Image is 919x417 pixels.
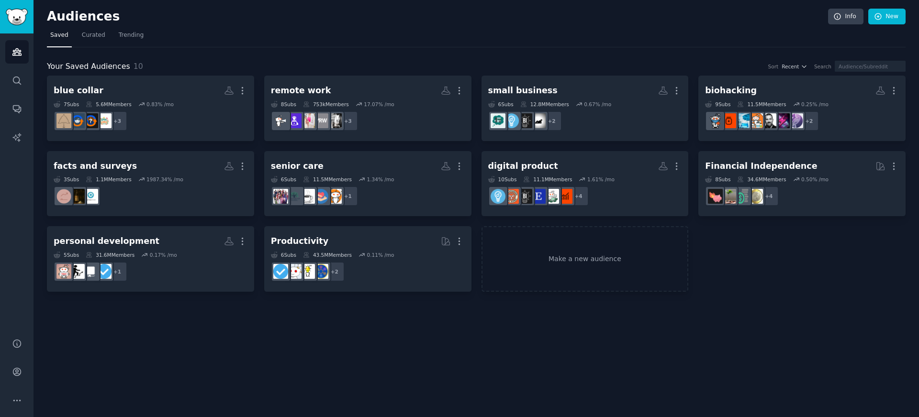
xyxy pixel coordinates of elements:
img: AskDocs [721,113,736,128]
div: 17.07 % /mo [364,101,394,108]
span: Saved [50,31,68,40]
a: Trending [115,28,147,47]
div: 6 Sub s [488,101,514,108]
div: + 3 [107,111,127,131]
div: + 2 [325,262,345,282]
img: Biohackers [735,113,750,128]
img: getdisciplined [273,264,288,279]
img: freelance_forhire [273,113,288,128]
h2: Audiences [47,9,828,24]
img: small_business_ideas [491,113,505,128]
a: Productivity6Subs43.5MMembers0.11% /mo+2LifeProTipslifehacksproductivitygetdisciplined [264,226,471,292]
div: 0.50 % /mo [801,176,829,183]
img: growagardentradehub [97,113,112,128]
div: blue collar [54,85,103,97]
img: GetMotivated [56,264,71,279]
img: EtsySellers [531,189,546,204]
span: Your Saved Audiences [47,61,130,73]
div: 8 Sub s [271,101,296,108]
img: digitalproductselling [558,189,572,204]
img: HVAC [70,113,85,128]
div: + 4 [569,186,589,206]
div: small business [488,85,558,97]
div: + 1 [107,262,127,282]
div: Search [814,63,831,70]
img: remoteworking [314,113,328,128]
a: Financial Independence8Subs34.6MMembers0.50% /mo+4UKPersonalFinanceFinancialPlanningFirefatFIRE [698,151,906,217]
img: suggestmeabook [83,264,98,279]
div: 1.34 % /mo [367,176,394,183]
img: RemoteWorkers [327,113,342,128]
img: thesidehustle [544,189,559,204]
img: productivity [287,264,302,279]
div: 7 Sub s [54,101,79,108]
div: 1.1M Members [86,176,131,183]
img: UKPersonalFinance [748,189,763,204]
div: 0.17 % /mo [150,252,177,258]
div: 0.83 % /mo [146,101,174,108]
img: LongevityEssentials [788,113,803,128]
div: 0.67 % /mo [584,101,611,108]
img: Business_Ideas [517,189,532,204]
div: 1.61 % /mo [587,176,615,183]
img: electricians [56,113,71,128]
div: 34.6M Members [737,176,786,183]
img: fatFIRE [708,189,723,204]
img: Entrepreneur [491,189,505,204]
div: 11.1M Members [523,176,572,183]
div: + 1 [338,186,358,206]
img: hvacadvice [83,113,98,128]
div: 5 Sub s [54,252,79,258]
img: CaregiverSupport [314,189,328,204]
img: ForbiddenFacts101 [70,189,85,204]
div: 1987.34 % /mo [146,176,183,183]
div: facts and surveys [54,160,137,172]
button: Recent [782,63,807,70]
div: Financial Independence [705,160,817,172]
a: facts and surveys3Subs1.1MMembers1987.34% /moSurveyCircleForbiddenFacts101economy [47,151,254,217]
img: GummySearch logo [6,9,28,25]
img: FinancialPlanning [735,189,750,204]
div: 11.5M Members [737,101,786,108]
a: New [868,9,906,25]
img: Entrepreneur [504,113,519,128]
input: Audience/Subreddit [835,61,906,72]
img: SurveyCircle [83,189,98,204]
div: remote work [271,85,331,97]
div: 753k Members [303,101,349,108]
img: personalgrowthchannel [70,264,85,279]
img: Business_Ideas [517,113,532,128]
div: 31.6M Members [86,252,134,258]
img: getdisciplined [97,264,112,279]
img: antiwork [531,113,546,128]
div: senior care [271,160,324,172]
img: lifehacks [300,264,315,279]
div: 8 Sub s [705,176,730,183]
div: 3 Sub s [54,176,79,183]
div: 12.8M Members [520,101,569,108]
div: 11.5M Members [303,176,352,183]
span: Curated [82,31,105,40]
div: 9 Sub s [705,101,730,108]
img: HubermanLab [762,113,776,128]
div: digital product [488,160,558,172]
div: biohacking [705,85,757,97]
div: 0.25 % /mo [801,101,829,108]
img: Biohacking [775,113,790,128]
div: 0.11 % /mo [367,252,394,258]
img: EntrepreneurRideAlong [504,189,519,204]
img: mildlyinfuriating [327,189,342,204]
img: onlinejobsforall [300,113,315,128]
div: + 2 [799,111,819,131]
a: Info [828,9,863,25]
span: 10 [134,62,143,71]
div: personal development [54,235,159,247]
a: Saved [47,28,72,47]
a: small business6Subs12.8MMembers0.67% /mo+2antiworkBusiness_IdeasEntrepreneursmall_business_ideas [482,76,689,141]
a: blue collar7Subs5.6MMembers0.83% /mo+3growagardentradehubhvacadviceHVACelectricians [47,76,254,141]
div: Sort [768,63,779,70]
img: Fire [721,189,736,204]
div: 10 Sub s [488,176,517,183]
div: 5.6M Members [86,101,131,108]
img: Supplements [748,113,763,128]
